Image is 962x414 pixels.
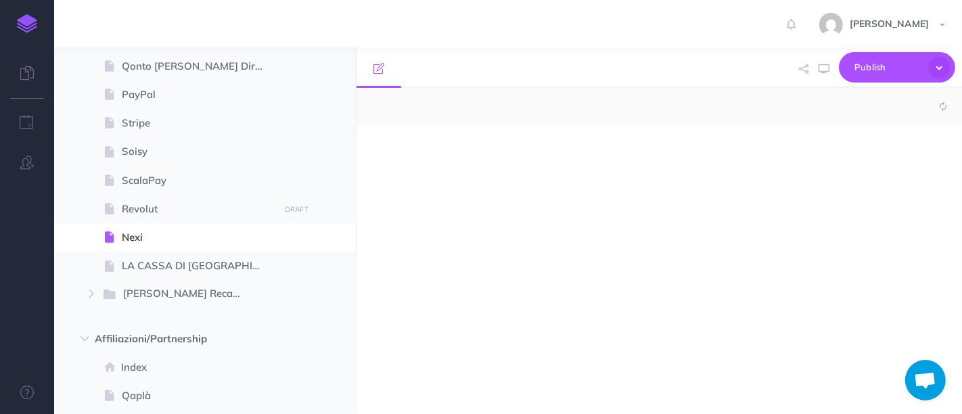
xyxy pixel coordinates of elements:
small: DRAFT [285,205,308,214]
div: Aprire la chat [905,360,946,400]
button: DRAFT [279,202,313,217]
span: Stripe [122,115,275,131]
span: Qaplà [122,388,275,404]
img: 773ddf364f97774a49de44848d81cdba.jpg [819,13,843,37]
span: ScalaPay [122,172,275,189]
span: PayPal [122,87,275,103]
button: Publish [839,52,955,83]
span: [PERSON_NAME] Recapiti [123,285,254,303]
span: Revolut [122,201,275,217]
span: Publish [854,57,922,78]
span: Index [121,359,275,375]
span: Qonto [PERSON_NAME] Diretto RID [122,58,275,74]
span: [PERSON_NAME] [843,18,936,30]
span: Affiliazioni/Partnership [95,331,258,347]
span: LA CASSA DI [GEOGRAPHIC_DATA] [122,258,275,274]
img: logo-mark.svg [17,14,37,33]
span: Soisy [122,143,275,160]
span: Nexi [122,229,275,246]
